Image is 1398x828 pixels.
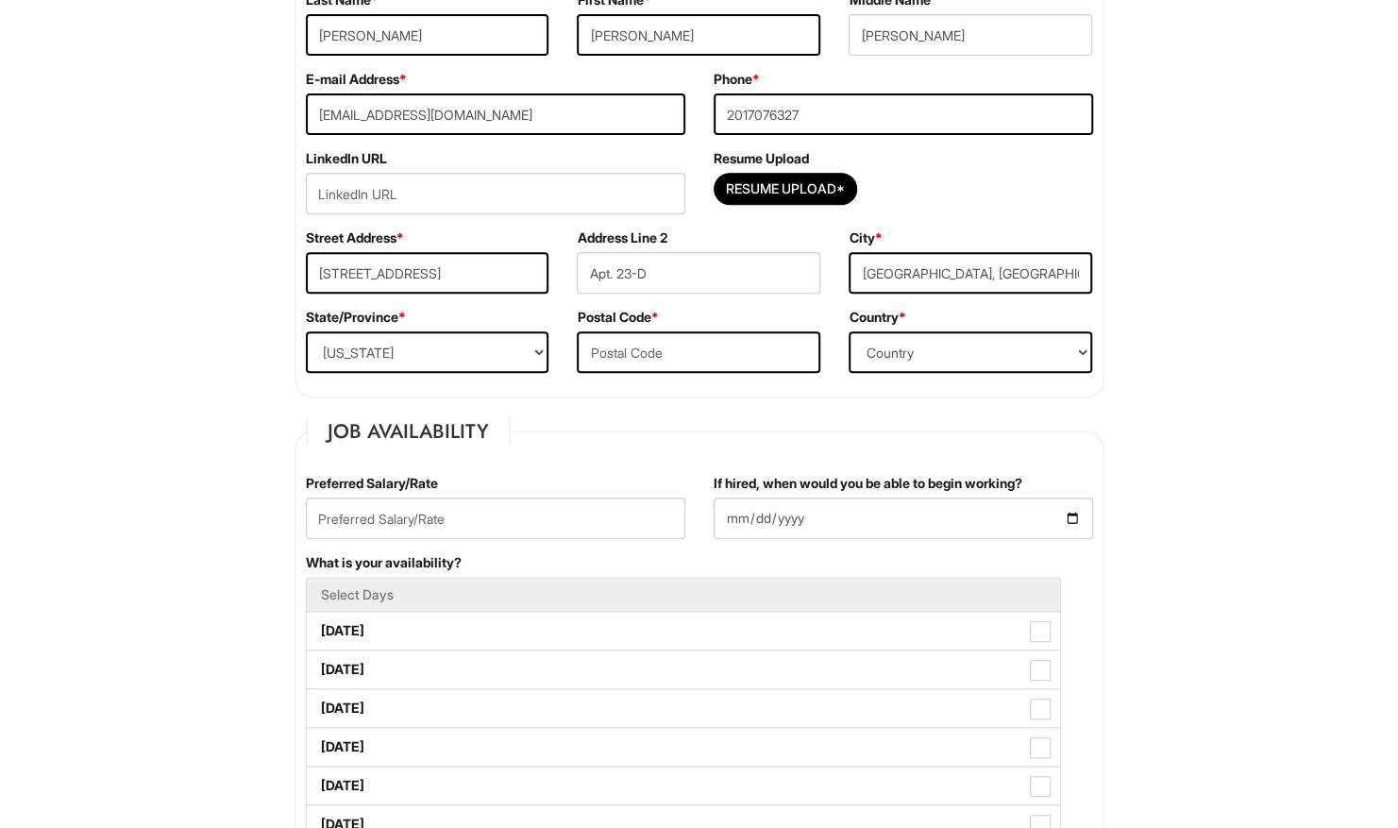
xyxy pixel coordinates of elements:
label: [DATE] [307,612,1060,650]
label: Address Line 2 [577,228,666,247]
label: What is your availability? [306,553,462,572]
label: Preferred Salary/Rate [306,474,438,493]
label: Country [849,308,905,327]
label: Street Address [306,228,404,247]
input: E-mail Address [306,93,685,135]
label: [DATE] [307,689,1060,727]
input: City [849,252,1092,294]
select: State/Province [306,331,549,373]
button: Resume Upload*Resume Upload* [714,173,857,205]
label: Postal Code [577,308,658,327]
h5: Select Days [321,587,1046,601]
label: E-mail Address [306,70,407,89]
input: Last Name [306,14,549,56]
label: [DATE] [307,651,1060,688]
label: [DATE] [307,728,1060,766]
label: Resume Upload [714,149,809,168]
label: [DATE] [307,767,1060,804]
input: Postal Code [577,331,820,373]
legend: Job Availability [306,417,511,446]
input: Street Address [306,252,549,294]
label: Phone [714,70,760,89]
label: If hired, when would you be able to begin working? [714,474,1022,493]
label: LinkedIn URL [306,149,387,168]
input: Middle Name [849,14,1092,56]
input: Preferred Salary/Rate [306,498,685,539]
input: Phone [714,93,1093,135]
label: City [849,228,882,247]
select: Country [849,331,1092,373]
label: State/Province [306,308,406,327]
input: LinkedIn URL [306,173,685,214]
input: Apt., Suite, Box, etc. [577,252,820,294]
input: First Name [577,14,820,56]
